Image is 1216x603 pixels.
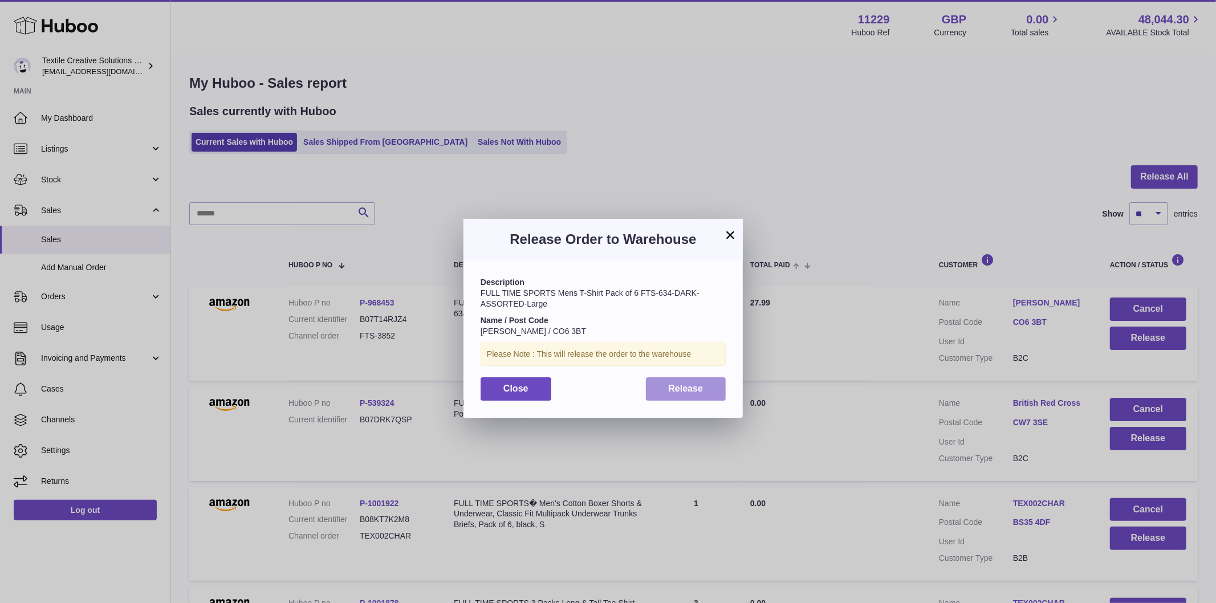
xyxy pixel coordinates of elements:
[503,384,528,393] span: Close
[646,377,726,401] button: Release
[669,384,703,393] span: Release
[723,228,737,242] button: ×
[481,230,726,248] h3: Release Order to Warehouse
[481,377,551,401] button: Close
[481,327,586,336] span: [PERSON_NAME] / CO6 3BT
[481,278,524,287] strong: Description
[481,343,726,366] div: Please Note : This will release the order to the warehouse
[481,316,548,325] strong: Name / Post Code
[481,288,699,308] span: FULL TIME SPORTS Mens T-Shirt Pack of 6 FTS-634-DARK-ASSORTED-Large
